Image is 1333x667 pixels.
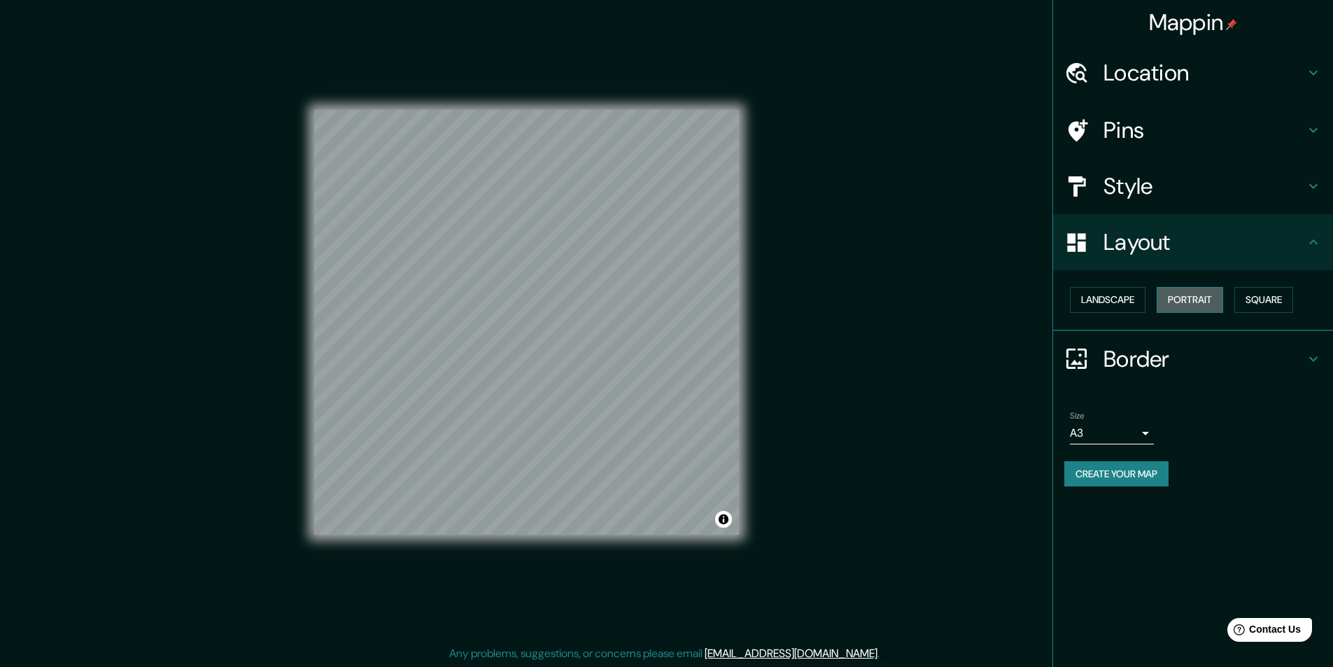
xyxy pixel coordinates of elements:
button: Landscape [1070,287,1145,313]
h4: Mappin [1149,8,1238,36]
div: Layout [1053,214,1333,270]
div: Pins [1053,102,1333,158]
div: Style [1053,158,1333,214]
img: pin-icon.png [1226,19,1237,30]
button: Create your map [1064,461,1169,487]
canvas: Map [314,110,739,535]
button: Portrait [1157,287,1223,313]
div: Border [1053,331,1333,387]
a: [EMAIL_ADDRESS][DOMAIN_NAME] [705,646,877,661]
h4: Layout [1103,228,1305,256]
div: A3 [1070,422,1154,444]
div: . [880,645,882,662]
h4: Border [1103,345,1305,373]
p: Any problems, suggestions, or concerns please email . [449,645,880,662]
button: Toggle attribution [715,511,732,528]
div: . [882,645,884,662]
div: Location [1053,45,1333,101]
iframe: Help widget launcher [1208,612,1318,652]
h4: Pins [1103,116,1305,144]
button: Square [1234,287,1293,313]
label: Size [1070,409,1085,421]
h4: Location [1103,59,1305,87]
h4: Style [1103,172,1305,200]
